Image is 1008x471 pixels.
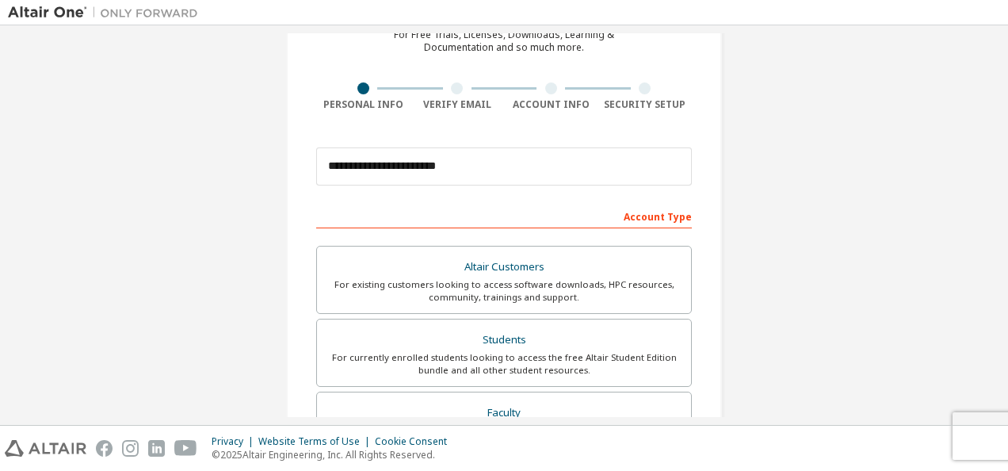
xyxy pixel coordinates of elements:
div: Students [326,329,682,351]
div: For Free Trials, Licenses, Downloads, Learning & Documentation and so much more. [394,29,614,54]
div: Website Terms of Use [258,435,375,448]
div: Cookie Consent [375,435,456,448]
img: facebook.svg [96,440,113,457]
div: Faculty [326,402,682,424]
div: Account Info [504,98,598,111]
img: instagram.svg [122,440,139,457]
div: For currently enrolled students looking to access the free Altair Student Edition bundle and all ... [326,351,682,377]
div: Personal Info [316,98,410,111]
div: Security Setup [598,98,693,111]
div: Altair Customers [326,256,682,278]
div: Privacy [212,435,258,448]
img: youtube.svg [174,440,197,457]
img: linkedin.svg [148,440,165,457]
div: Verify Email [410,98,505,111]
img: Altair One [8,5,206,21]
img: altair_logo.svg [5,440,86,457]
div: Account Type [316,203,692,228]
div: For existing customers looking to access software downloads, HPC resources, community, trainings ... [326,278,682,304]
p: © 2025 Altair Engineering, Inc. All Rights Reserved. [212,448,456,461]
